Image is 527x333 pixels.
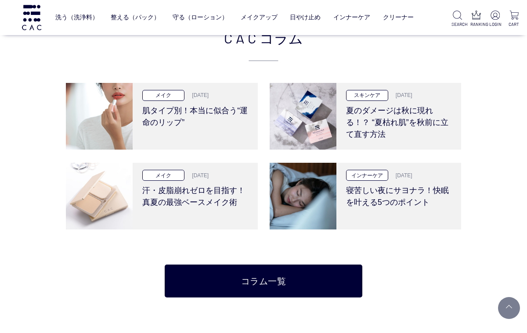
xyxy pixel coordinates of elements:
[241,7,278,28] a: メイクアップ
[173,7,228,28] a: 守る（ローション）
[346,170,388,181] p: インナーケア
[508,21,520,28] p: CART
[290,7,321,28] a: 日やけ止め
[346,101,452,140] h3: 夏のダメージは秋に現れる！？ “夏枯れ肌”を秋前に立て直す方法
[270,83,336,150] img: 夏のダメージは秋に現れる！？ “夏枯れ肌”を秋前に立て直す方法
[489,21,501,28] p: LOGIN
[187,172,209,179] p: [DATE]
[111,7,160,28] a: 整える（パック）
[165,265,362,297] a: コラム一覧
[66,83,133,150] img: 肌タイプ別！本当に似合う“運命のリップ”
[333,7,370,28] a: インナーケア
[66,83,258,150] a: 肌タイプ別！本当に似合う“運命のリップ” メイク [DATE] 肌タイプ別！本当に似合う“運命のリップ”
[390,172,412,179] p: [DATE]
[66,163,133,229] img: 汗・皮脂崩れゼロを目指す！真夏の最強ベースメイク術
[346,181,452,208] h3: 寝苦しい夜にサヨナラ！快眠を叶える5つのポイント
[270,163,462,229] a: 寝苦しい夜にサヨナラ！快眠を叶える5つのポイント インナーケア [DATE] 寝苦しい夜にサヨナラ！快眠を叶える5つのポイント
[470,11,482,28] a: RANKING
[142,90,184,101] p: メイク
[383,7,414,28] a: クリーナー
[390,91,412,99] p: [DATE]
[55,7,98,28] a: 洗う（洗浄料）
[187,91,209,99] p: [DATE]
[451,11,463,28] a: SEARCH
[451,21,463,28] p: SEARCH
[489,11,501,28] a: LOGIN
[270,83,462,150] a: 夏のダメージは秋に現れる！？ “夏枯れ肌”を秋前に立て直す方法 スキンケア [DATE] 夏のダメージは秋に現れる！？ “夏枯れ肌”を秋前に立て直す方法
[142,181,248,208] h3: 汗・皮脂崩れゼロを目指す！真夏の最強ベースメイク術
[346,90,388,101] p: スキンケア
[142,170,184,181] p: メイク
[21,5,43,30] img: logo
[508,11,520,28] a: CART
[470,21,482,28] p: RANKING
[142,101,248,129] h3: 肌タイプ別！本当に似合う“運命のリップ”
[270,163,336,229] img: 寝苦しい夜にサヨナラ！快眠を叶える5つのポイント
[66,163,258,229] a: 汗・皮脂崩れゼロを目指す！真夏の最強ベースメイク術 メイク [DATE] 汗・皮脂崩れゼロを目指す！真夏の最強ベースメイク術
